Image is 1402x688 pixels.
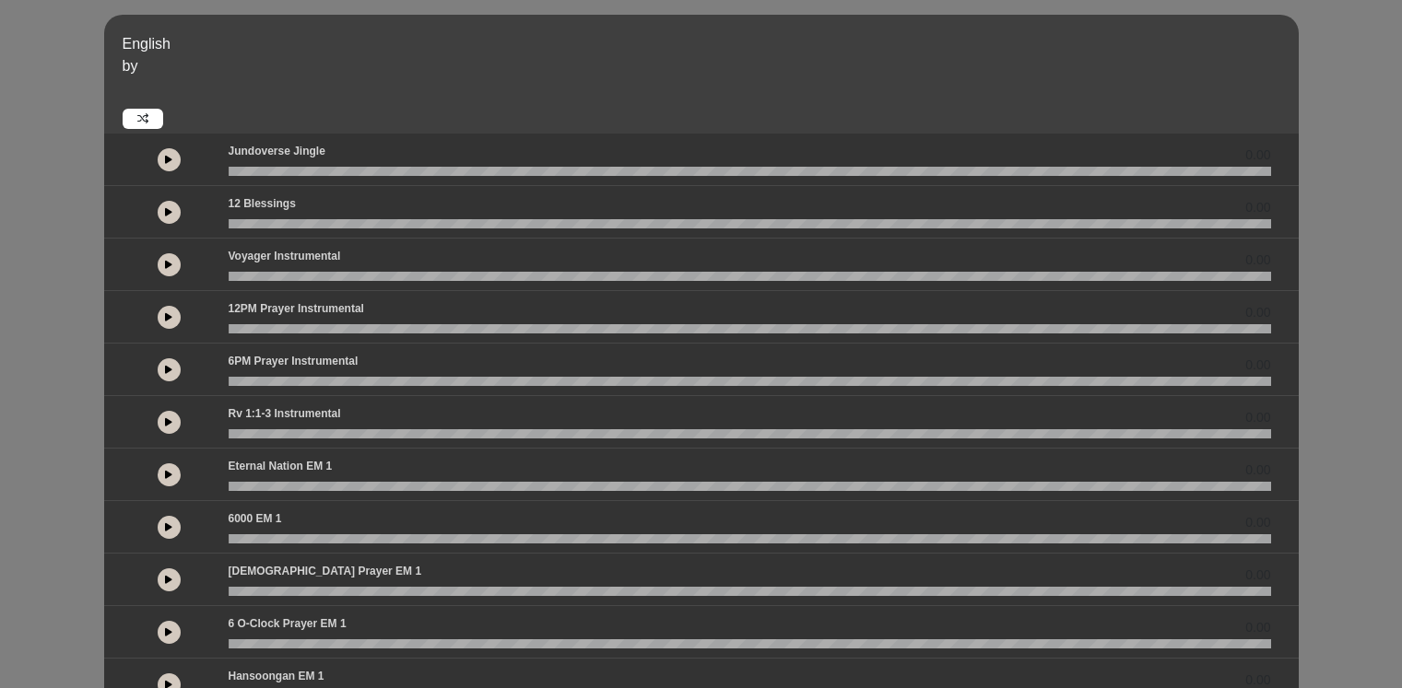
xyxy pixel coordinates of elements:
span: 0.00 [1245,198,1270,217]
span: 0.00 [1245,513,1270,532]
p: 12 Blessings [229,195,296,212]
span: 0.00 [1245,251,1270,270]
p: Hansoongan EM 1 [229,668,324,684]
span: 0.00 [1245,618,1270,637]
p: Rv 1:1-3 Instrumental [229,405,341,422]
p: English [123,33,1294,55]
p: Jundoverse Jingle [229,143,325,159]
p: 6PM Prayer Instrumental [229,353,359,369]
span: 0.00 [1245,408,1270,427]
p: [DEMOGRAPHIC_DATA] prayer EM 1 [229,563,422,579]
span: 0.00 [1245,303,1270,322]
span: by [123,58,138,74]
span: 0.00 [1245,461,1270,480]
p: 12PM Prayer Instrumental [229,300,364,317]
span: 0.00 [1245,566,1270,585]
span: 0.00 [1245,146,1270,165]
span: 0.00 [1245,356,1270,375]
p: Eternal Nation EM 1 [229,458,333,474]
p: 6000 EM 1 [229,510,282,527]
p: Voyager Instrumental [229,248,341,264]
p: 6 o-clock prayer EM 1 [229,615,347,632]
